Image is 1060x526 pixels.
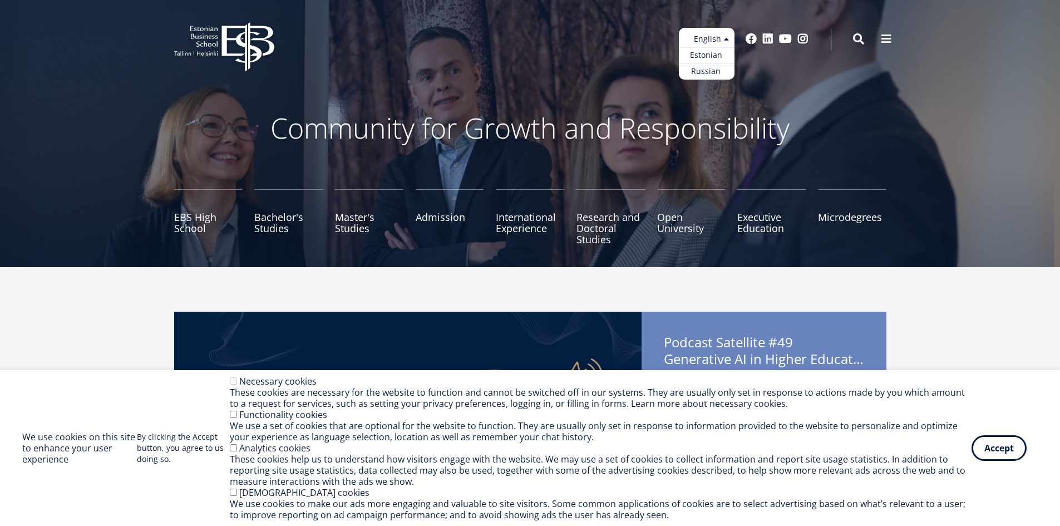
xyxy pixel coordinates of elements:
[762,33,773,45] a: Linkedin
[230,454,972,487] div: These cookies help us to understand how visitors engage with the website. We may use a set of coo...
[239,375,317,387] label: Necessary cookies
[239,442,310,454] label: Analytics cookies
[746,33,757,45] a: Facebook
[235,111,825,145] p: Community for Growth and Responsibility
[737,189,806,245] a: Executive Education
[239,409,327,421] label: Functionality cookies
[254,189,323,245] a: Bachelor's Studies
[230,420,972,443] div: We use a set of cookies that are optional for the website to function. They are usually only set ...
[679,47,734,63] a: Estonian
[230,498,972,520] div: We use cookies to make our ads more engaging and valuable to site visitors. Some common applicati...
[239,486,369,499] label: [DEMOGRAPHIC_DATA] cookies
[22,431,137,465] h2: We use cookies on this site to enhance your user experience
[174,189,243,245] a: EBS High School
[664,351,864,367] span: Generative AI in Higher Education: The Good, the Bad, and the Ugly
[416,189,484,245] a: Admission
[137,431,230,465] p: By clicking the Accept button, you agree to us doing so.
[818,189,886,245] a: Microdegrees
[657,189,726,245] a: Open University
[779,33,792,45] a: Youtube
[496,189,564,245] a: International Experience
[576,189,645,245] a: Research and Doctoral Studies
[230,387,972,409] div: These cookies are necessary for the website to function and cannot be switched off in our systems...
[679,63,734,80] a: Russian
[972,435,1027,461] button: Accept
[174,312,642,523] img: Satellite #49
[335,189,403,245] a: Master's Studies
[797,33,808,45] a: Instagram
[664,334,864,371] span: Podcast Satellite #49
